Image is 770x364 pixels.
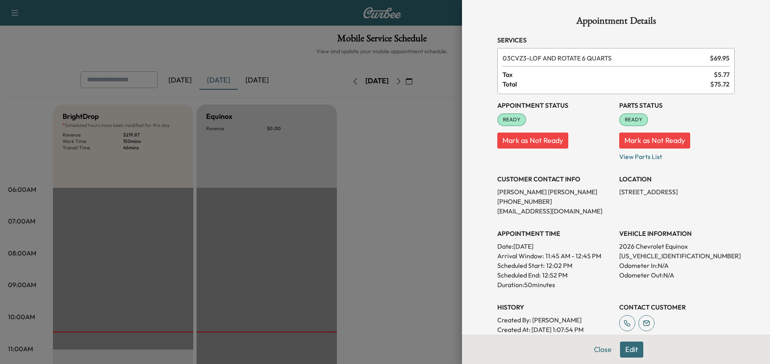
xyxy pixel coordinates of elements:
[545,251,601,261] span: 11:45 AM - 12:45 PM
[619,133,690,149] button: Mark as Not Ready
[497,315,613,325] p: Created By : [PERSON_NAME]
[619,149,735,161] p: View Parts List
[620,116,647,124] span: READY
[497,35,735,45] h3: Services
[619,101,735,110] h3: Parts Status
[619,174,735,184] h3: LOCATION
[497,174,613,184] h3: CUSTOMER CONTACT INFO
[497,133,568,149] button: Mark as Not Ready
[497,197,613,206] p: [PHONE_NUMBER]
[497,302,613,312] h3: History
[498,116,525,124] span: READY
[620,342,643,358] button: Edit
[503,79,710,89] span: Total
[619,241,735,251] p: 2026 Chevrolet Equinox
[619,251,735,261] p: [US_VEHICLE_IDENTIFICATION_NUMBER]
[497,206,613,216] p: [EMAIL_ADDRESS][DOMAIN_NAME]
[619,229,735,238] h3: VEHICLE INFORMATION
[497,101,613,110] h3: Appointment Status
[497,187,613,197] p: [PERSON_NAME] [PERSON_NAME]
[542,270,567,280] p: 12:52 PM
[619,261,735,270] p: Odometer In: N/A
[497,261,545,270] p: Scheduled Start:
[710,79,729,89] span: $ 75.72
[497,280,613,290] p: Duration: 50 minutes
[497,270,541,280] p: Scheduled End:
[710,53,729,63] span: $ 69.95
[619,187,735,197] p: [STREET_ADDRESS]
[546,261,572,270] p: 12:02 PM
[497,229,613,238] h3: APPOINTMENT TIME
[497,325,613,334] p: Created At : [DATE] 1:07:54 PM
[619,270,735,280] p: Odometer Out: N/A
[497,251,613,261] p: Arrival Window:
[497,334,613,344] p: Modified By : [PERSON_NAME]
[503,53,707,63] span: LOF AND ROTATE 6 QUARTS
[714,70,729,79] span: $ 5.77
[589,342,617,358] button: Close
[619,302,735,312] h3: CONTACT CUSTOMER
[497,16,735,29] h1: Appointment Details
[497,241,613,251] p: Date: [DATE]
[503,70,714,79] span: Tax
